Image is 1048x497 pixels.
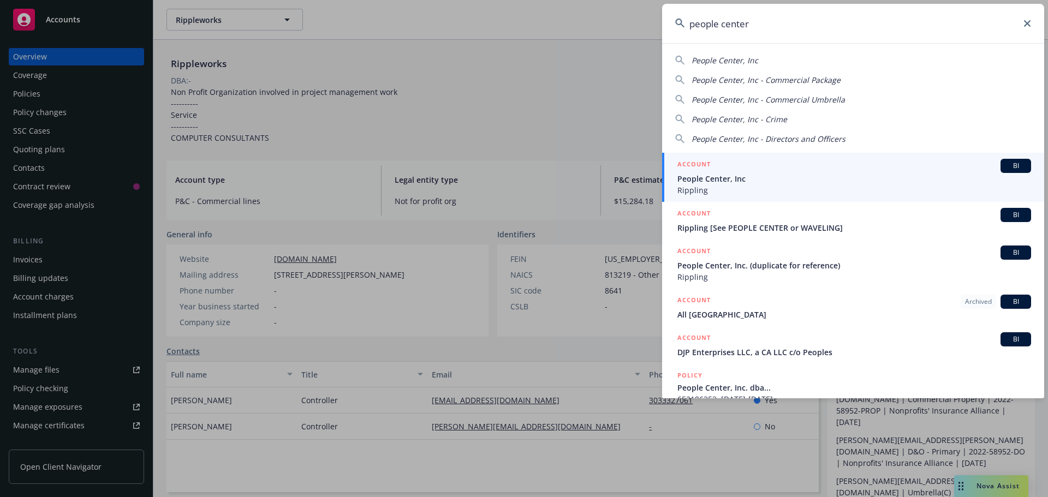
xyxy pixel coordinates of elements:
[662,364,1044,411] a: POLICYPeople Center, Inc. dba...652186353, [DATE]-[DATE]
[1005,161,1027,171] span: BI
[662,326,1044,364] a: ACCOUNTBIDJP Enterprises LLC, a CA LLC c/o Peoples
[677,271,1031,283] span: Rippling
[692,55,758,65] span: People Center, Inc
[692,75,841,85] span: People Center, Inc - Commercial Package
[677,332,711,345] h5: ACCOUNT
[677,382,1031,393] span: People Center, Inc. dba...
[662,4,1044,43] input: Search...
[677,393,1031,405] span: 652186353, [DATE]-[DATE]
[692,114,787,124] span: People Center, Inc - Crime
[965,297,992,307] span: Archived
[677,260,1031,271] span: People Center, Inc. (duplicate for reference)
[1005,334,1027,344] span: BI
[677,370,702,381] h5: POLICY
[677,208,711,221] h5: ACCOUNT
[692,134,845,144] span: People Center, Inc - Directors and Officers
[677,245,711,259] h5: ACCOUNT
[677,184,1031,196] span: Rippling
[677,295,711,308] h5: ACCOUNT
[692,94,845,105] span: People Center, Inc - Commercial Umbrella
[662,202,1044,239] a: ACCOUNTBIRippling [See PEOPLE CENTER or WAVELING]
[662,289,1044,326] a: ACCOUNTArchivedBIAll [GEOGRAPHIC_DATA]
[677,309,1031,320] span: All [GEOGRAPHIC_DATA]
[677,159,711,172] h5: ACCOUNT
[1005,297,1027,307] span: BI
[1005,210,1027,220] span: BI
[677,173,1031,184] span: People Center, Inc
[1005,248,1027,258] span: BI
[677,222,1031,233] span: Rippling [See PEOPLE CENTER or WAVELING]
[662,153,1044,202] a: ACCOUNTBIPeople Center, IncRippling
[662,239,1044,289] a: ACCOUNTBIPeople Center, Inc. (duplicate for reference)Rippling
[677,346,1031,358] span: DJP Enterprises LLC, a CA LLC c/o Peoples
